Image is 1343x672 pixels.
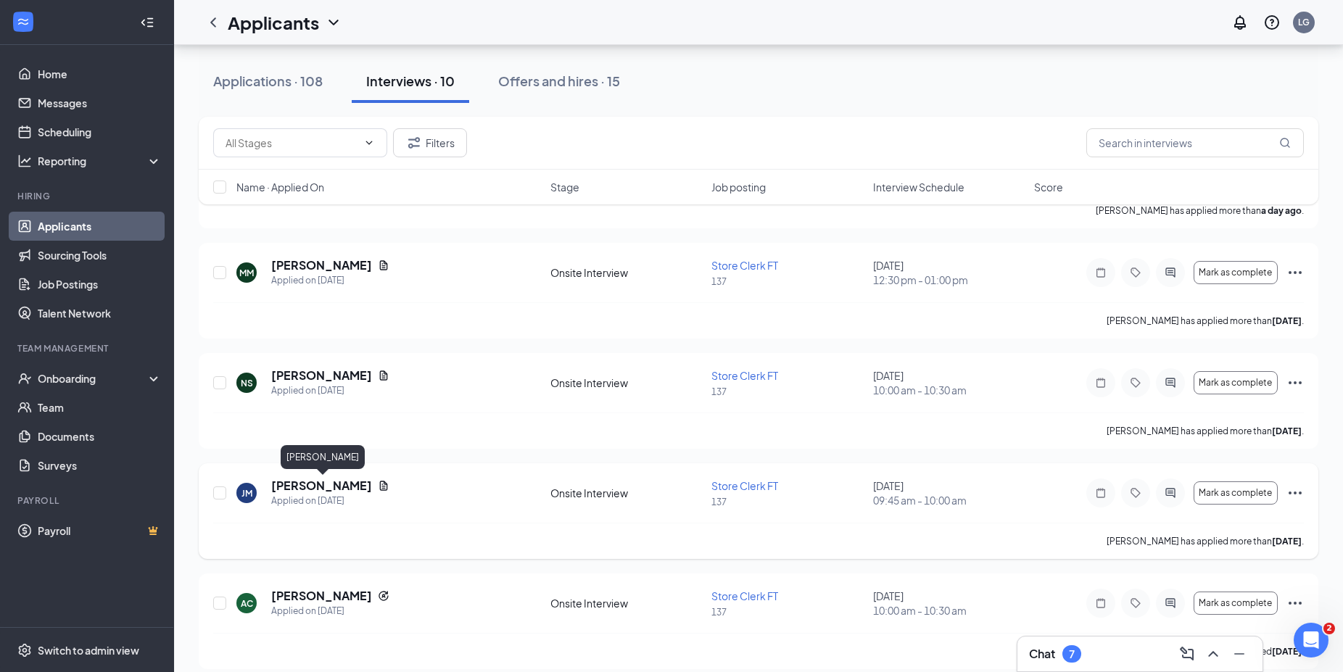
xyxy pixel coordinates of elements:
[363,137,375,149] svg: ChevronDown
[405,134,423,152] svg: Filter
[38,59,162,88] a: Home
[17,154,32,168] svg: Analysis
[873,273,1025,287] span: 12:30 pm - 01:00 pm
[711,275,864,288] p: 137
[1199,598,1272,608] span: Mark as complete
[17,342,159,354] div: Team Management
[378,260,389,271] svg: Document
[1162,377,1179,389] svg: ActiveChat
[1162,597,1179,609] svg: ActiveChat
[378,480,389,491] svg: Document
[366,72,455,90] div: Interviews · 10
[1272,536,1302,547] b: [DATE]
[38,299,162,328] a: Talent Network
[873,383,1025,397] span: 10:00 am - 10:30 am
[1086,128,1304,157] input: Search in interviews
[711,259,778,272] span: Store Clerk FT
[1107,425,1304,437] p: [PERSON_NAME] has applied more than .
[271,273,389,288] div: Applied on [DATE]
[204,14,222,31] svg: ChevronLeft
[17,371,32,386] svg: UserCheck
[271,368,372,383] h5: [PERSON_NAME]
[38,451,162,480] a: Surveys
[1294,623,1328,658] iframe: Intercom live chat
[38,154,162,168] div: Reporting
[393,128,467,157] button: Filter Filters
[873,258,1025,287] div: [DATE]
[38,393,162,422] a: Team
[1175,642,1199,665] button: ComposeMessage
[498,72,620,90] div: Offers and hires · 15
[873,180,964,194] span: Interview Schedule
[711,589,778,602] span: Store Clerk FT
[241,377,253,389] div: NS
[1069,648,1075,660] div: 7
[711,386,864,398] p: 137
[38,371,149,386] div: Onboarding
[239,267,254,279] div: MM
[711,606,864,618] p: 137
[1194,261,1278,284] button: Mark as complete
[1194,481,1278,505] button: Mark as complete
[1286,374,1304,391] svg: Ellipses
[271,383,389,398] div: Applied on [DATE]
[1194,371,1278,394] button: Mark as complete
[271,604,389,618] div: Applied on [DATE]
[1092,597,1109,609] svg: Note
[271,588,372,604] h5: [PERSON_NAME]
[550,265,703,280] div: Onsite Interview
[1034,180,1063,194] span: Score
[1204,645,1222,663] svg: ChevronUp
[17,190,159,202] div: Hiring
[1092,487,1109,499] svg: Note
[38,117,162,146] a: Scheduling
[281,445,365,469] div: [PERSON_NAME]
[1162,267,1179,278] svg: ActiveChat
[378,590,389,602] svg: Reapply
[1279,137,1291,149] svg: MagnifyingGlass
[1162,487,1179,499] svg: ActiveChat
[1298,16,1310,28] div: LG
[241,487,252,499] div: JM
[1199,488,1272,498] span: Mark as complete
[16,14,30,29] svg: WorkstreamLogo
[873,478,1025,507] div: [DATE]
[873,493,1025,507] span: 09:45 am - 10:00 am
[1286,594,1304,612] svg: Ellipses
[873,603,1025,618] span: 10:00 am - 10:30 am
[38,270,162,299] a: Job Postings
[1127,597,1144,609] svg: Tag
[711,180,766,194] span: Job posting
[1092,377,1109,389] svg: Note
[38,241,162,270] a: Sourcing Tools
[236,180,324,194] span: Name · Applied On
[1272,426,1302,436] b: [DATE]
[1286,484,1304,502] svg: Ellipses
[17,494,159,507] div: Payroll
[1107,315,1304,327] p: [PERSON_NAME] has applied more than .
[213,72,323,90] div: Applications · 108
[1127,267,1144,278] svg: Tag
[873,368,1025,397] div: [DATE]
[1199,267,1272,278] span: Mark as complete
[378,370,389,381] svg: Document
[550,180,579,194] span: Stage
[271,478,372,494] h5: [PERSON_NAME]
[38,212,162,241] a: Applicants
[1092,267,1109,278] svg: Note
[873,589,1025,618] div: [DATE]
[1178,645,1196,663] svg: ComposeMessage
[1231,645,1248,663] svg: Minimize
[550,486,703,500] div: Onsite Interview
[1127,377,1144,389] svg: Tag
[1194,592,1278,615] button: Mark as complete
[1272,646,1302,657] b: [DATE]
[271,257,372,273] h5: [PERSON_NAME]
[17,643,32,658] svg: Settings
[550,596,703,610] div: Onsite Interview
[711,369,778,382] span: Store Clerk FT
[228,10,319,35] h1: Applicants
[1107,535,1304,547] p: [PERSON_NAME] has applied more than .
[38,643,139,658] div: Switch to admin view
